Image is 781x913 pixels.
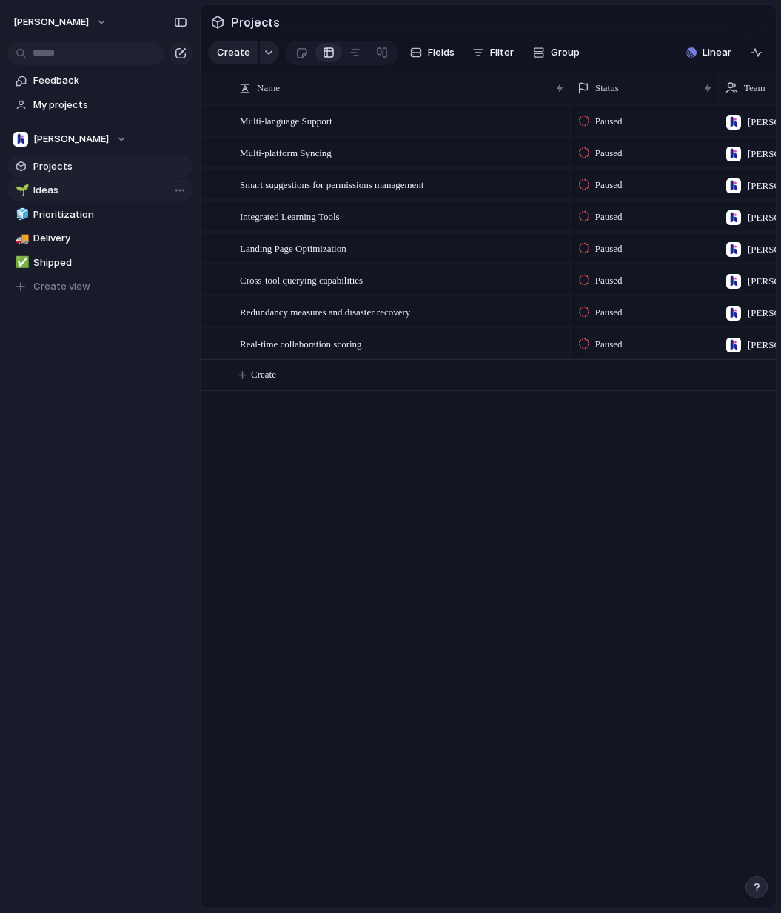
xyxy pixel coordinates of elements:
[33,183,187,198] span: Ideas
[595,81,619,96] span: Status
[240,303,410,320] span: Redundancy measures and disaster recovery
[16,206,26,223] div: 🧊
[240,271,363,288] span: Cross-tool querying capabilities
[703,45,731,60] span: Linear
[33,255,187,270] span: Shipped
[7,204,192,226] a: 🧊Prioritization
[240,207,340,224] span: Integrated Learning Tools
[16,254,26,271] div: ✅
[595,178,623,193] span: Paused
[240,335,362,352] span: Real-time collaboration scoring
[490,45,514,60] span: Filter
[526,41,587,64] button: Group
[240,112,332,129] span: Multi-language Support
[595,305,623,320] span: Paused
[595,146,623,161] span: Paused
[16,182,26,199] div: 🌱
[33,73,187,88] span: Feedback
[33,207,187,222] span: Prioritization
[595,210,623,224] span: Paused
[13,255,28,270] button: ✅
[595,114,623,129] span: Paused
[33,98,187,113] span: My projects
[228,9,283,36] span: Projects
[744,81,765,96] span: Team
[257,81,280,96] span: Name
[7,227,192,250] a: 🚚Delivery
[33,279,90,294] span: Create view
[13,231,28,246] button: 🚚
[595,241,623,256] span: Paused
[466,41,520,64] button: Filter
[680,41,737,64] button: Linear
[240,239,346,256] span: Landing Page Optimization
[7,155,192,178] a: Projects
[7,70,192,92] a: Feedback
[7,252,192,274] a: ✅Shipped
[13,183,28,198] button: 🌱
[551,45,580,60] span: Group
[240,144,332,161] span: Multi-platform Syncing
[595,273,623,288] span: Paused
[33,231,187,246] span: Delivery
[217,45,250,60] span: Create
[7,10,115,34] button: [PERSON_NAME]
[251,367,276,382] span: Create
[13,207,28,222] button: 🧊
[7,179,192,201] a: 🌱Ideas
[7,275,192,298] button: Create view
[13,15,89,30] span: [PERSON_NAME]
[595,337,623,352] span: Paused
[404,41,460,64] button: Fields
[33,159,187,174] span: Projects
[33,132,109,147] span: [PERSON_NAME]
[208,41,258,64] button: Create
[7,94,192,116] a: My projects
[7,128,192,150] button: [PERSON_NAME]
[240,175,423,193] span: Smart suggestions for permissions management
[16,230,26,247] div: 🚚
[428,45,455,60] span: Fields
